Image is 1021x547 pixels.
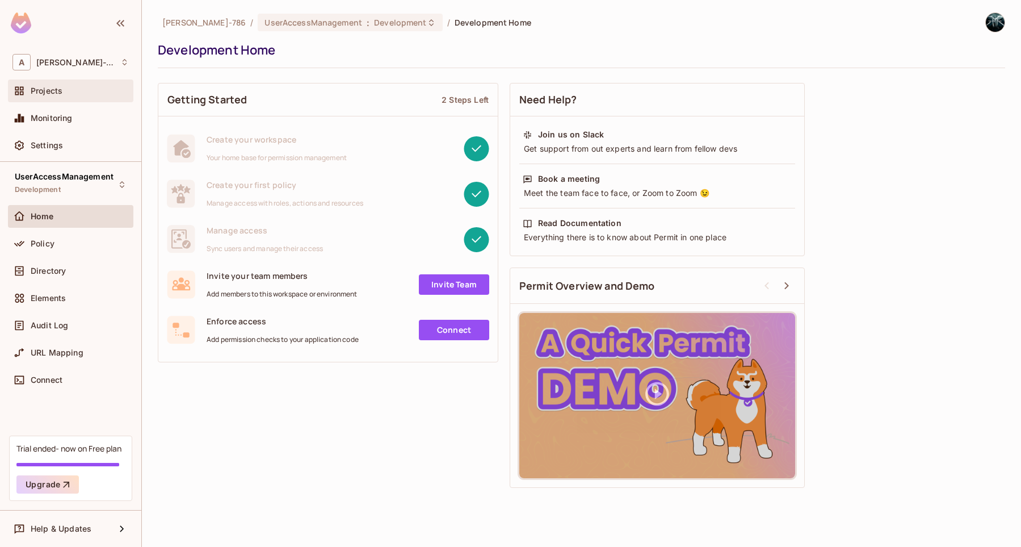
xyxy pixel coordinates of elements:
span: Your home base for permission management [207,153,347,162]
span: Sync users and manage their access [207,244,323,253]
img: SReyMgAAAABJRU5ErkJggg== [11,12,31,34]
div: Get support from out experts and learn from fellow devs [523,143,792,155]
span: Settings [31,141,63,150]
div: Everything there is to know about Permit in one place [523,232,792,243]
div: Book a meeting [538,173,600,185]
span: Permit Overview and Demo [519,279,655,293]
span: Policy [31,239,54,248]
span: Add permission checks to your application code [207,335,359,344]
span: Manage access [207,225,323,236]
span: Development [15,185,61,194]
span: Elements [31,294,66,303]
span: Workspace: Arunkumar-786 [36,58,115,67]
div: 2 Steps Left [442,94,489,105]
span: : [366,18,370,27]
span: A [12,54,31,70]
div: Development Home [158,41,999,59]
span: Need Help? [519,93,577,107]
span: UserAccessManagement [264,17,362,28]
span: Invite your team members [207,270,358,281]
li: / [250,17,253,28]
span: Projects [31,86,62,95]
span: Development Home [455,17,531,28]
span: Home [31,212,54,221]
span: the active workspace [162,17,246,28]
span: Connect [31,375,62,385]
div: Read Documentation [538,218,621,229]
a: Connect [419,320,489,340]
img: Arunkumar T [986,13,1005,32]
div: Trial ended- now on Free plan [16,443,121,454]
span: Development [374,17,426,28]
span: UserAccessManagement [15,172,114,181]
span: Monitoring [31,114,73,123]
button: Upgrade [16,475,79,494]
span: Audit Log [31,321,68,330]
span: Help & Updates [31,524,91,533]
span: Manage access with roles, actions and resources [207,199,363,208]
span: Enforce access [207,316,359,327]
span: Getting Started [167,93,247,107]
span: URL Mapping [31,348,83,357]
span: Create your workspace [207,134,347,145]
span: Create your first policy [207,179,363,190]
a: Invite Team [419,274,489,295]
span: Add members to this workspace or environment [207,290,358,299]
div: Meet the team face to face, or Zoom to Zoom 😉 [523,187,792,199]
li: / [447,17,450,28]
span: Directory [31,266,66,275]
div: Join us on Slack [538,129,604,140]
